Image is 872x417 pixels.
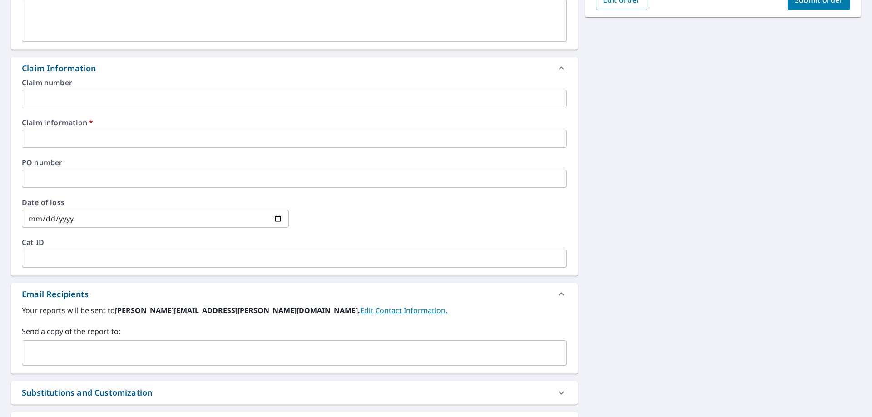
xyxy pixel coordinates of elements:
label: Claim information [22,119,567,126]
div: Claim Information [11,57,578,79]
label: PO number [22,159,567,166]
label: Cat ID [22,239,567,246]
div: Email Recipients [11,283,578,305]
div: Email Recipients [22,288,89,300]
label: Date of loss [22,199,289,206]
label: Send a copy of the report to: [22,326,567,337]
a: EditContactInfo [360,305,447,315]
div: Substitutions and Customization [11,381,578,404]
label: Claim number [22,79,567,86]
div: Claim Information [22,62,96,74]
div: Substitutions and Customization [22,387,152,399]
b: [PERSON_NAME][EMAIL_ADDRESS][PERSON_NAME][DOMAIN_NAME]. [115,305,360,315]
label: Your reports will be sent to [22,305,567,316]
